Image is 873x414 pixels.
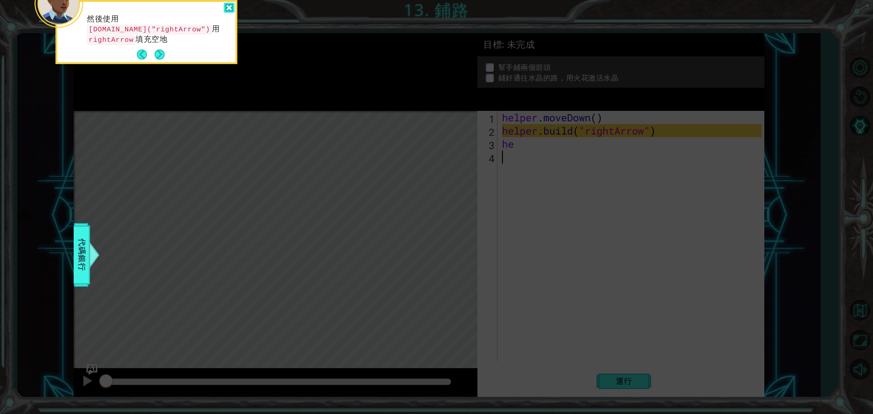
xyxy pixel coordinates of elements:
[87,25,212,35] code: [DOMAIN_NAME]("rightArrow")
[87,35,135,45] code: rightArrow
[154,49,165,60] button: Next
[75,227,89,283] span: 代碼銀行
[137,50,155,60] button: Back
[87,14,229,45] p: 然後使用 用 填充空地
